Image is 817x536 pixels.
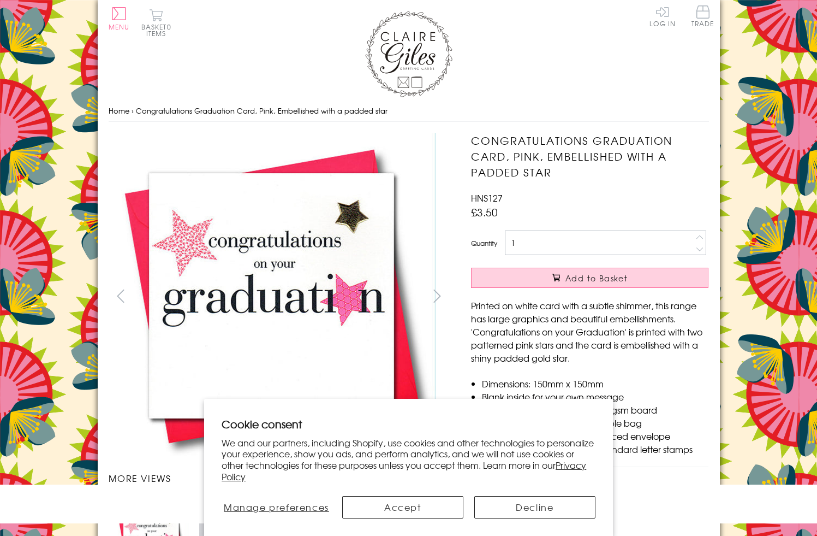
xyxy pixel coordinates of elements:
[141,9,171,37] button: Basket0 items
[224,500,329,514] span: Manage preferences
[146,22,171,38] span: 0 items
[109,100,709,122] nav: breadcrumbs
[109,7,130,30] button: Menu
[474,496,595,519] button: Decline
[471,204,498,220] span: £3.50
[222,458,586,483] a: Privacy Policy
[649,5,676,27] a: Log In
[109,472,450,485] h3: More views
[365,11,452,97] img: Claire Giles Greetings Cards
[482,377,708,390] li: Dimensions: 150mm x 150mm
[132,105,134,116] span: ›
[109,105,129,116] a: Home
[108,133,436,460] img: Congratulations Graduation Card, Pink, Embellished with a padded star
[471,268,708,288] button: Add to Basket
[471,299,708,364] p: Printed on white card with a subtle shimmer, this range has large graphics and beautiful embellis...
[482,390,708,403] li: Blank inside for your own message
[691,5,714,27] span: Trade
[449,133,777,461] img: Congratulations Graduation Card, Pink, Embellished with a padded star
[222,437,595,482] p: We and our partners, including Shopify, use cookies and other technologies to personalize your ex...
[222,496,331,519] button: Manage preferences
[136,105,387,116] span: Congratulations Graduation Card, Pink, Embellished with a padded star
[471,191,503,204] span: HNS127
[691,5,714,29] a: Trade
[222,416,595,432] h2: Cookie consent
[109,22,130,32] span: Menu
[471,238,497,248] label: Quantity
[342,496,463,519] button: Accept
[425,284,449,308] button: next
[471,133,708,180] h1: Congratulations Graduation Card, Pink, Embellished with a padded star
[109,284,133,308] button: prev
[565,273,628,284] span: Add to Basket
